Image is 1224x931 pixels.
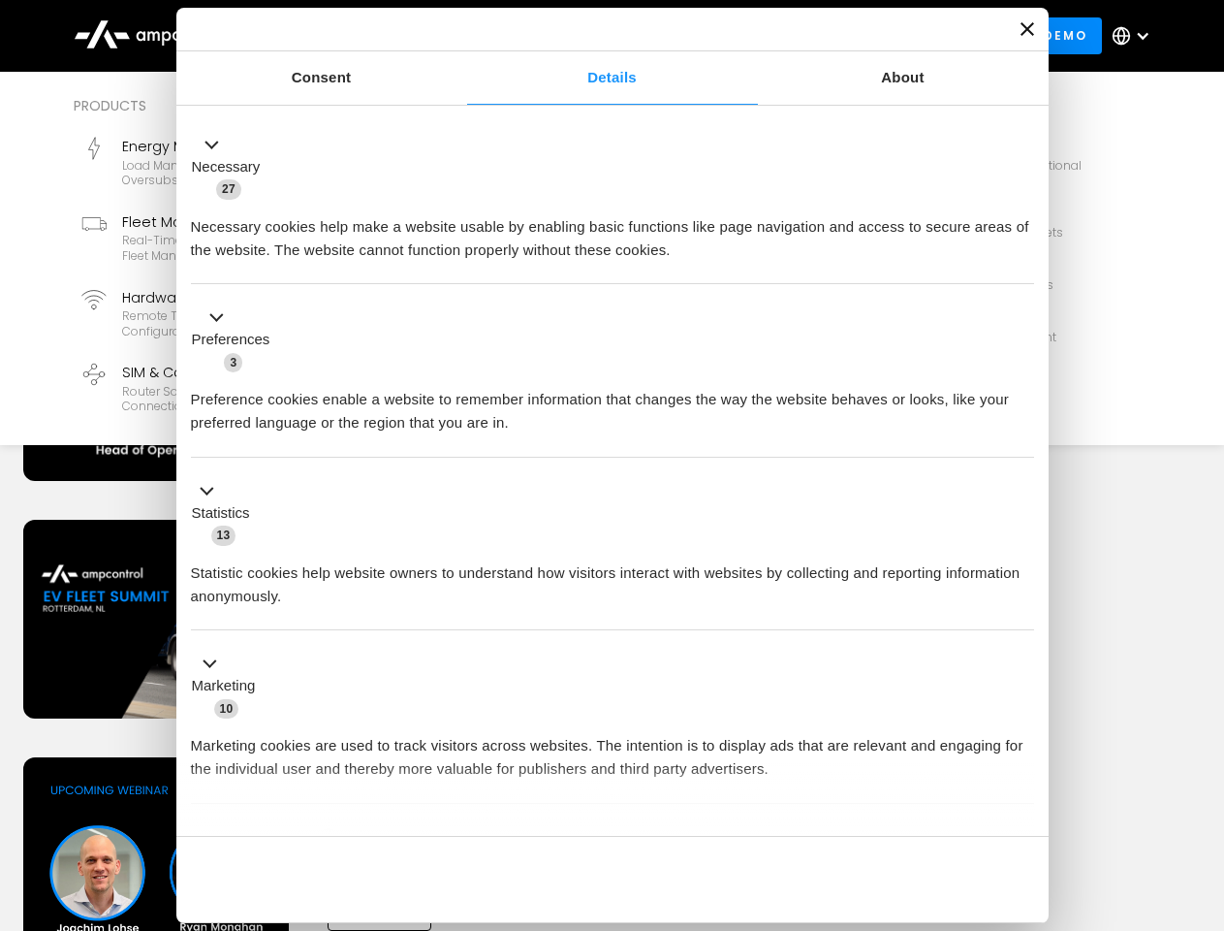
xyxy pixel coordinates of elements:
button: Necessary (27) [191,133,272,201]
div: Fleet Management [122,211,376,233]
button: Unclassified (2) [191,825,350,850]
label: Necessary [192,156,261,178]
a: Fleet ManagementReal-time GPS, SoC, efficiency monitoring, fleet management [74,204,384,272]
a: SIM & ConnectivityRouter Solutions, SIM Cards, Secure Data Connection [74,354,384,422]
div: Preference cookies enable a website to remember information that changes the way the website beha... [191,373,1034,434]
div: Statistic cookies help website owners to understand how visitors interact with websites by collec... [191,547,1034,608]
a: About [758,51,1049,105]
button: Marketing (10) [191,653,267,721]
span: 3 [224,353,242,372]
span: 13 [211,526,236,545]
div: Necessary cookies help make a website usable by enabling basic functions like page navigation and... [191,201,1034,262]
span: 10 [214,699,239,719]
span: 27 [216,179,241,199]
div: Remote troubleshooting, charger logs, configurations, diagnostic files [122,308,376,338]
div: Hardware Diagnostics [122,287,376,308]
button: Preferences (3) [191,306,282,374]
div: SIM & Connectivity [122,362,376,383]
div: Load management, cost optimization, oversubscription [122,158,376,188]
button: Okay [755,851,1033,908]
a: Details [467,51,758,105]
label: Statistics [192,502,250,525]
button: Close banner [1020,22,1034,36]
button: Statistics (13) [191,479,262,547]
label: Preferences [192,329,270,351]
div: Products [74,95,702,116]
a: Consent [176,51,467,105]
div: Real-time GPS, SoC, efficiency monitoring, fleet management [122,233,376,263]
span: 2 [320,828,338,848]
label: Marketing [192,675,256,697]
div: Router Solutions, SIM Cards, Secure Data Connection [122,384,376,414]
a: Energy ManagementLoad management, cost optimization, oversubscription [74,128,384,196]
div: Marketing cookies are used to track visitors across websites. The intention is to display ads tha... [191,720,1034,781]
div: Energy Management [122,136,376,157]
a: Hardware DiagnosticsRemote troubleshooting, charger logs, configurations, diagnostic files [74,279,384,347]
